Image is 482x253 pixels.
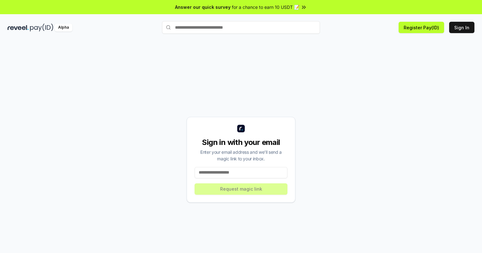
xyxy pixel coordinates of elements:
img: reveel_dark [8,24,29,32]
img: logo_small [237,125,245,132]
button: Register Pay(ID) [399,22,444,33]
img: pay_id [30,24,53,32]
div: Alpha [55,24,72,32]
button: Sign In [449,22,474,33]
span: for a chance to earn 10 USDT 📝 [232,4,299,10]
div: Sign in with your email [195,137,287,147]
div: Enter your email address and we’ll send a magic link to your inbox. [195,149,287,162]
span: Answer our quick survey [175,4,231,10]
